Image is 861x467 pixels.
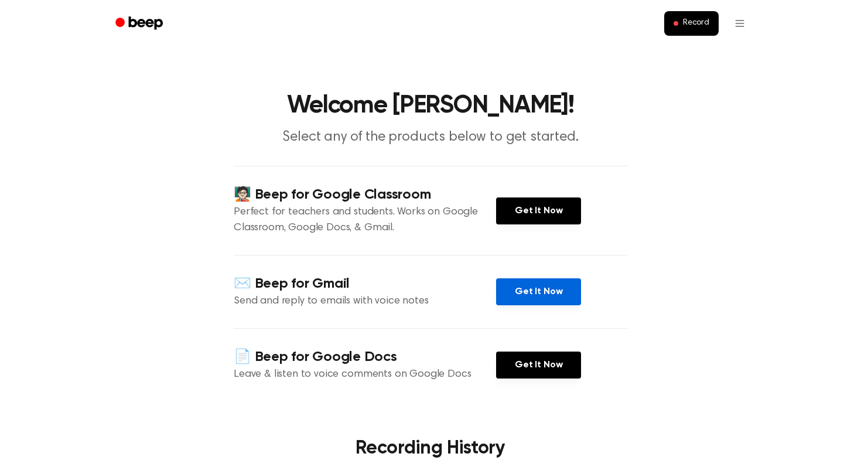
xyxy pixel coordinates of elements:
[664,11,719,36] button: Record
[496,278,581,305] a: Get It Now
[726,9,754,38] button: Open menu
[234,204,496,236] p: Perfect for teachers and students. Works on Google Classroom, Google Docs, & Gmail.
[496,352,581,379] a: Get It Now
[234,185,496,204] h4: 🧑🏻‍🏫 Beep for Google Classroom
[496,197,581,224] a: Get It Now
[107,12,173,35] a: Beep
[131,94,730,118] h1: Welcome [PERSON_NAME]!
[252,434,609,462] h3: Recording History
[234,274,496,294] h4: ✉️ Beep for Gmail
[234,294,496,309] p: Send and reply to emails with voice notes
[683,18,709,29] span: Record
[206,128,655,147] p: Select any of the products below to get started.
[234,367,496,383] p: Leave & listen to voice comments on Google Docs
[234,347,496,367] h4: 📄 Beep for Google Docs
